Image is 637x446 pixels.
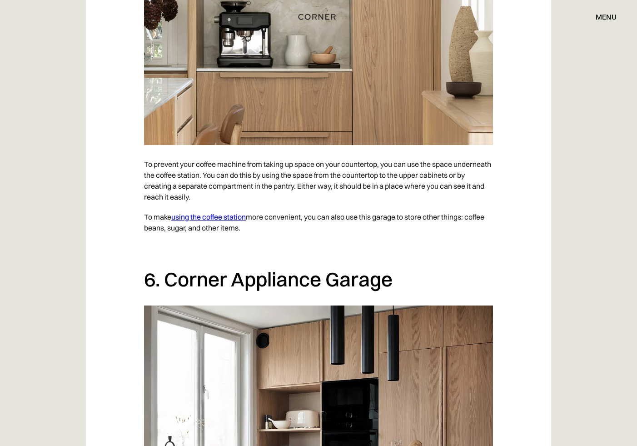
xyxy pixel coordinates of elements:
div: menu [587,9,617,25]
div: menu [596,13,617,20]
h2: 6. Corner Appliance Garage [144,267,493,292]
p: ‍ [144,238,493,258]
p: To prevent your coffee machine from taking up space on your countertop, you can use the space und... [144,154,493,207]
a: using the coffee station [171,212,246,221]
p: To make more convenient, you can also use this garage to store other things: coffee beans, sugar,... [144,207,493,238]
a: home [285,11,352,23]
